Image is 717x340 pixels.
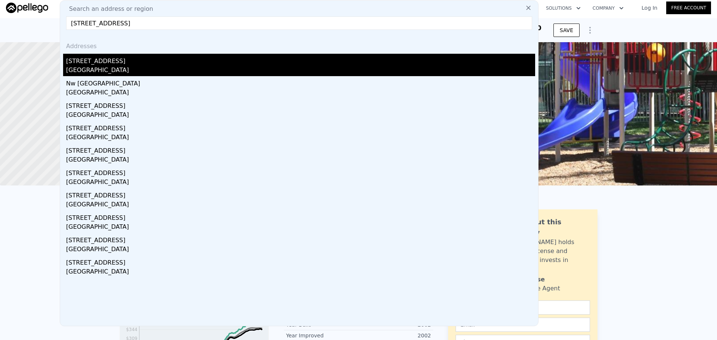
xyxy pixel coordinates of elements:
div: Nw [GEOGRAPHIC_DATA] [66,76,535,88]
a: Log In [633,4,666,12]
div: [STREET_ADDRESS] [66,166,535,178]
button: Company [587,1,630,15]
div: [GEOGRAPHIC_DATA] [66,267,535,278]
div: [GEOGRAPHIC_DATA] [66,88,535,99]
div: Year Improved [286,332,358,339]
div: [GEOGRAPHIC_DATA] [66,222,535,233]
button: Solutions [540,1,587,15]
div: [STREET_ADDRESS] [66,210,535,222]
input: Enter an address, city, region, neighborhood or zip code [66,16,532,30]
div: [GEOGRAPHIC_DATA] [66,200,535,210]
div: [STREET_ADDRESS] [66,255,535,267]
div: [STREET_ADDRESS] [66,233,535,245]
div: Ask about this property [507,217,590,238]
div: [GEOGRAPHIC_DATA] [66,133,535,143]
div: [PERSON_NAME] holds a broker license and personally invests in this area [507,238,590,274]
div: [GEOGRAPHIC_DATA] [66,245,535,255]
a: Free Account [666,1,711,14]
div: [STREET_ADDRESS] [66,121,535,133]
div: [STREET_ADDRESS] [66,54,535,66]
div: [GEOGRAPHIC_DATA] [66,155,535,166]
span: Search an address or region [63,4,153,13]
div: [GEOGRAPHIC_DATA] [66,66,535,76]
div: 2002 [358,332,431,339]
button: Show Options [583,23,597,38]
button: SAVE [553,24,580,37]
div: [STREET_ADDRESS] [66,99,535,110]
div: Addresses [63,36,535,54]
div: [GEOGRAPHIC_DATA] [66,178,535,188]
img: Pellego [6,3,48,13]
div: [STREET_ADDRESS] [66,188,535,200]
div: Violet Rose [507,275,545,284]
div: [GEOGRAPHIC_DATA] [66,110,535,121]
tspan: $344 [126,327,137,332]
div: [STREET_ADDRESS] [66,143,535,155]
